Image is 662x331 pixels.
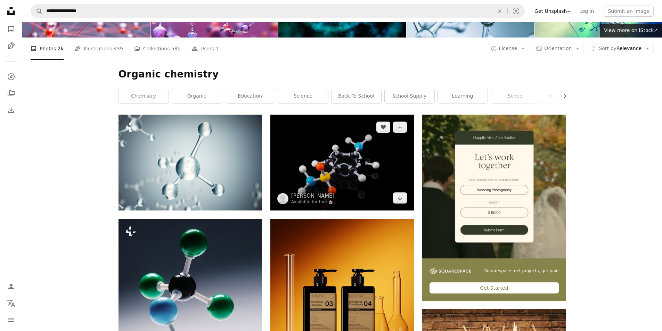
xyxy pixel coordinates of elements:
[118,159,262,166] a: 3D illustration molecules. Atoms bacgkround. Medical background for banner or flyer. Molecular st...
[4,313,18,327] button: Menu
[172,89,222,103] a: organic
[4,296,18,310] button: Language
[587,43,654,54] button: Sort byRelevance
[508,5,524,18] button: Visual search
[4,103,18,117] a: Download History
[376,122,390,133] button: Like
[118,68,566,81] h1: Organic chemistry
[499,45,517,51] span: License
[604,27,658,33] span: View more on iStock ↗
[385,89,434,103] a: school supply
[544,89,594,103] a: healthcare and medicine
[270,288,414,294] a: A shelf with three bottles and a flask of liquid
[4,39,18,53] a: Illustrations
[75,38,123,60] a: Illustrations 439
[4,70,18,84] a: Explore
[270,115,414,210] img: blue white and yellow balloons
[291,192,335,199] a: [PERSON_NAME]
[332,89,381,103] a: back to school
[4,4,18,19] a: Home — Unsplash
[4,22,18,36] a: Photos
[544,45,572,51] span: Orientation
[492,5,507,18] button: Clear
[171,45,180,52] span: 58k
[484,268,559,274] span: Squarespace: get projects, get paid
[438,89,488,103] a: learning
[604,6,654,17] button: Submit an image
[487,43,530,54] button: License
[558,89,566,103] button: scroll list to the right
[4,280,18,293] a: Log in / Sign up
[31,4,525,18] form: Find visuals sitewide
[430,282,558,293] div: Get Started
[134,38,180,60] a: Collections 58k
[599,45,616,51] span: Sort by
[270,159,414,166] a: blue white and yellow balloons
[225,89,275,103] a: education
[393,122,407,133] button: Add to Collection
[600,24,662,38] a: View more on iStock↗
[31,5,43,18] button: Search Unsplash
[277,193,288,204] img: Go to Terry Vlisidis's profile
[422,115,566,258] img: file-1747939393036-2c53a76c450aimage
[118,115,262,210] img: 3D illustration molecules. Atoms bacgkround. Medical background for banner or flyer. Molecular st...
[191,38,219,60] a: Users 1
[422,115,566,301] a: Squarespace: get projects, get paidGet Started
[575,6,598,17] a: Log in
[216,45,219,52] span: 1
[278,89,328,103] a: science
[530,6,575,17] a: Get Unsplash+
[114,45,123,52] span: 439
[491,89,541,103] a: school
[291,199,335,205] a: Available for hire
[532,43,584,54] button: Orientation
[430,268,471,274] img: file-1747939142011-51e5cc87e3c9
[599,45,641,52] span: Relevance
[4,86,18,100] a: Collections
[118,305,262,311] a: a model of a multi - colored substance on a white background
[393,192,407,204] a: Download
[119,89,169,103] a: chemistry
